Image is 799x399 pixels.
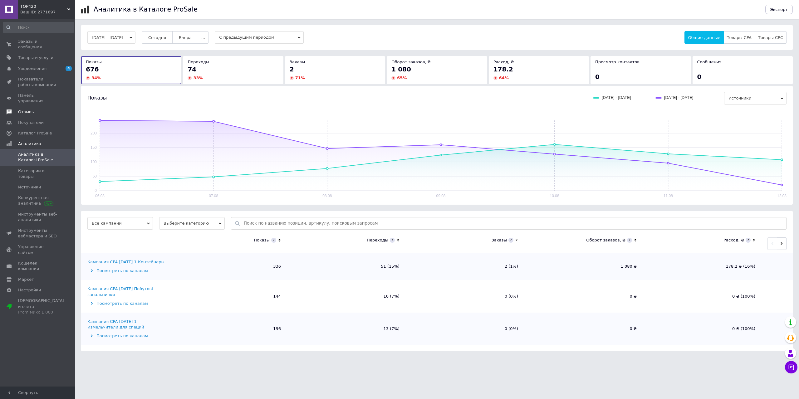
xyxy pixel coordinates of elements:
text: 11.08 [664,194,673,198]
span: Покупатели [18,120,44,125]
input: Поиск [3,22,74,33]
text: 08.08 [322,194,332,198]
span: С предыдущим периодом [215,31,304,44]
div: Переходы [367,237,388,243]
div: Prom микс 1 000 [18,309,64,315]
span: Общие данные [688,35,720,40]
span: Сегодня [148,35,166,40]
td: 13 (7%) [287,313,406,345]
td: 178.2 ₴ (16%) [643,253,762,280]
text: 09.08 [436,194,445,198]
span: [DEMOGRAPHIC_DATA] и счета [18,298,64,315]
span: Источники [18,184,41,190]
button: [DATE] - [DATE] [87,31,135,44]
div: Оборот заказов, ₴ [586,237,625,243]
div: Показы [254,237,270,243]
span: Переходы [188,60,209,64]
span: 1 080 [391,66,411,73]
text: 06.08 [95,194,105,198]
div: Посмотреть по каналам [87,268,167,274]
span: Вчера [179,35,192,40]
span: Панель управления [18,93,58,104]
span: 0 [697,73,702,80]
button: Экспорт [765,5,793,14]
td: 0 ₴ (100%) [643,280,762,313]
td: 144 [169,280,287,313]
span: 65 % [397,75,407,80]
td: 1 080 ₴ [524,253,643,280]
span: Заказы и сообщения [18,39,58,50]
span: 4 [66,66,72,71]
div: Посмотреть по каналам [87,333,167,339]
span: 676 [86,66,99,73]
span: Оборот заказов, ₴ [391,60,431,64]
text: 150 [91,145,97,150]
span: 71 % [295,75,305,80]
span: Сообщения [697,60,722,64]
span: Каталог ProSale [18,130,52,136]
span: Инструменты вебмастера и SEO [18,228,58,239]
span: Расход, ₴ [493,60,514,64]
div: Кампания CPA [DATE] 1 Измельчители для специй [87,319,167,330]
td: 2 (1%) [406,253,524,280]
span: Настройки [18,287,41,293]
h1: Аналитика в Каталоге ProSale [94,6,198,13]
span: Выберите категорию [159,217,225,230]
span: 34 % [91,75,101,80]
span: Категории и товары [18,168,58,179]
span: Отзывы [18,109,35,115]
span: 33 % [193,75,203,80]
span: Просмотр контактов [595,60,640,64]
div: Посмотреть по каналам [87,301,167,306]
span: Товары CPA [727,35,752,40]
text: 100 [91,160,97,164]
span: Товары и услуги [18,55,53,61]
div: Кампания CPA [DATE] 1 Контейнеры [87,259,164,265]
div: Ваш ID: 2771697 [20,9,75,15]
span: Инструменты веб-аналитики [18,212,58,223]
button: Товары CPC [755,31,787,44]
span: Кошелек компании [18,260,58,272]
td: 0 ₴ [524,280,643,313]
text: 50 [93,174,97,178]
text: 07.08 [209,194,218,198]
span: Показатели работы компании [18,76,58,88]
span: 2 [290,66,294,73]
button: Товары CPA [723,31,755,44]
td: 10 (7%) [287,280,406,313]
span: Показы [87,95,107,101]
td: 0 ₴ (100%) [643,313,762,345]
span: Конкурентная аналитика [18,195,58,206]
text: 200 [91,131,97,135]
text: 0 [95,188,97,193]
td: 336 [169,253,287,280]
span: 74 [188,66,196,73]
text: 12.08 [777,194,787,198]
span: TOP420 [20,4,67,9]
span: ... [201,35,205,40]
span: Аналитика [18,141,41,147]
span: Источники [724,92,787,105]
div: Кампания CPA [DATE] Побутові запальнички [87,286,167,297]
div: Заказы [492,237,507,243]
button: Сегодня [142,31,173,44]
span: Все кампании [87,217,153,230]
td: 51 (15%) [287,253,406,280]
span: Экспорт [770,7,788,12]
span: Аналітика в Каталозі ProSale [18,152,58,163]
span: 0 [595,73,600,80]
td: 0 ₴ [524,313,643,345]
td: 0 (0%) [406,313,524,345]
div: Расход, ₴ [723,237,744,243]
span: Показы [86,60,102,64]
span: Заказы [290,60,305,64]
button: Вчера [172,31,198,44]
span: Товары CPC [758,35,783,40]
span: 178.2 [493,66,513,73]
button: Чат с покупателем [785,361,797,373]
button: Общие данные [684,31,723,44]
span: Уведомления [18,66,47,71]
input: Поиск по названию позиции, артикулу, поисковым запросам [244,217,783,229]
span: Управление сайтом [18,244,58,255]
td: 0 (0%) [406,280,524,313]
